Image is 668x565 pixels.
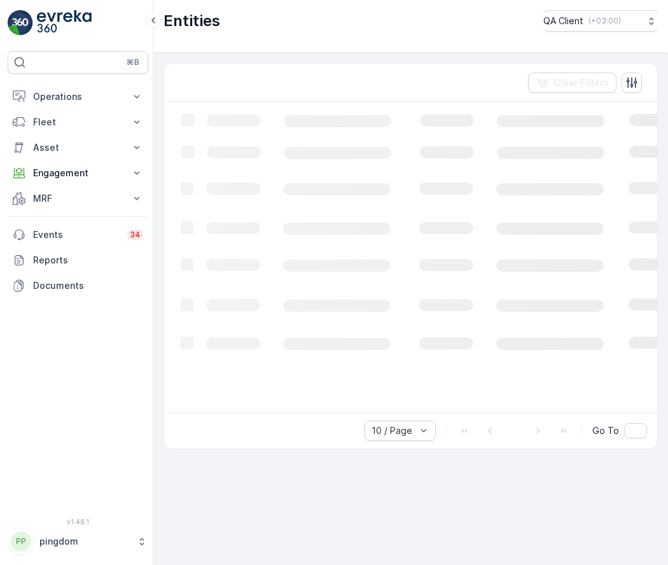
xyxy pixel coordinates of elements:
button: Engagement [8,160,148,186]
button: Operations [8,84,148,109]
p: Documents [33,279,143,292]
button: Asset [8,135,148,160]
p: Fleet [33,116,123,129]
button: PPpingdom [8,528,148,555]
img: logo [8,10,33,36]
a: Reports [8,248,148,273]
p: Reports [33,254,143,267]
p: 34 [130,230,141,240]
p: Engagement [33,167,123,179]
p: Events [33,228,120,241]
p: ( +03:00 ) [588,16,621,26]
div: PP [11,531,31,552]
p: QA Client [543,15,583,27]
span: Go To [592,424,619,437]
button: QA Client(+03:00) [543,10,658,32]
p: Asset [33,141,123,154]
p: Entities [164,11,220,31]
p: MRF [33,192,123,205]
p: ⌘B [127,57,139,67]
a: Documents [8,273,148,298]
button: Fleet [8,109,148,135]
span: v 1.48.1 [8,518,148,526]
a: Events34 [8,222,148,248]
p: Clear Filters [553,76,609,89]
img: logo_light-DOdMpM7g.png [37,10,92,36]
button: Clear Filters [528,73,616,93]
button: MRF [8,186,148,211]
p: pingdom [39,535,130,548]
p: Operations [33,90,123,103]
